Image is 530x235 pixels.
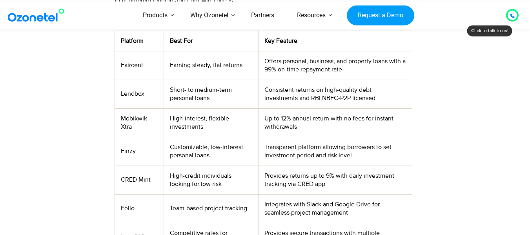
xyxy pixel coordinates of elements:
td: Team-based project tracking [164,194,259,223]
td: Earning steady, flat returns [164,51,259,80]
td: Offers personal, business, and property loans with a 99% on-time repayment rate [259,51,412,80]
th: Platform [115,31,164,51]
td: Customizable, low-interest personal loans [164,137,259,166]
td: Short- to medium-term personal loans [164,80,259,108]
td: Provides returns up to 9% with daily investment tracking via CRED app [259,166,412,194]
td: Transparent platform allowing borrowers to set investment period and risk level [259,137,412,166]
td: High-credit individuals looking for low risk [164,166,259,194]
th: Best For [164,31,259,51]
td: Lendbox [115,80,164,108]
td: Integrates with Slack and Google Drive for seamless project management [259,194,412,223]
td: Mobikwik Xtra [115,108,164,137]
td: Up to 12% annual return with no fees for instant withdrawals [259,108,412,137]
td: Faircent [115,51,164,80]
td: High-interest, flexible investments [164,108,259,137]
a: Resources [286,2,337,29]
td: Fello [115,194,164,223]
a: Why Ozonetel [179,2,240,29]
th: Key Feature [259,31,412,51]
a: Partners [240,2,286,29]
td: CRED Mint [115,166,164,194]
td: Consistent returns on high-quality debt investments and RBI NBFC-P2P licensed [259,80,412,108]
a: Products [131,2,179,29]
a: Request a Demo [347,5,414,26]
td: Finzy [115,137,164,166]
